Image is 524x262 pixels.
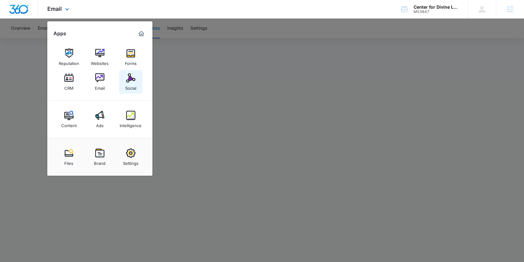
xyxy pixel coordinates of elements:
[88,145,112,169] a: Brand
[95,83,105,91] div: Email
[57,145,81,169] a: Files
[88,108,112,131] a: Ads
[94,158,105,166] div: Brand
[125,58,137,66] div: Forms
[64,83,74,91] div: CRM
[57,45,81,69] a: Reputation
[96,120,104,128] div: Ads
[414,5,459,10] div: account name
[64,158,73,166] div: Files
[53,31,66,37] h2: Apps
[119,108,143,131] a: Intelligence
[119,45,143,69] a: Forms
[119,145,143,169] a: Settings
[91,58,109,66] div: Websites
[119,70,143,94] a: Social
[88,45,112,69] a: Websites
[414,10,459,14] div: account id
[136,29,146,39] a: Marketing 360® Dashboard
[88,70,112,94] a: Email
[59,58,79,66] div: Reputation
[57,70,81,94] a: CRM
[61,120,77,128] div: Content
[57,108,81,131] a: Content
[125,83,136,91] div: Social
[123,158,138,166] div: Settings
[120,120,142,128] div: Intelligence
[47,6,62,12] span: Email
